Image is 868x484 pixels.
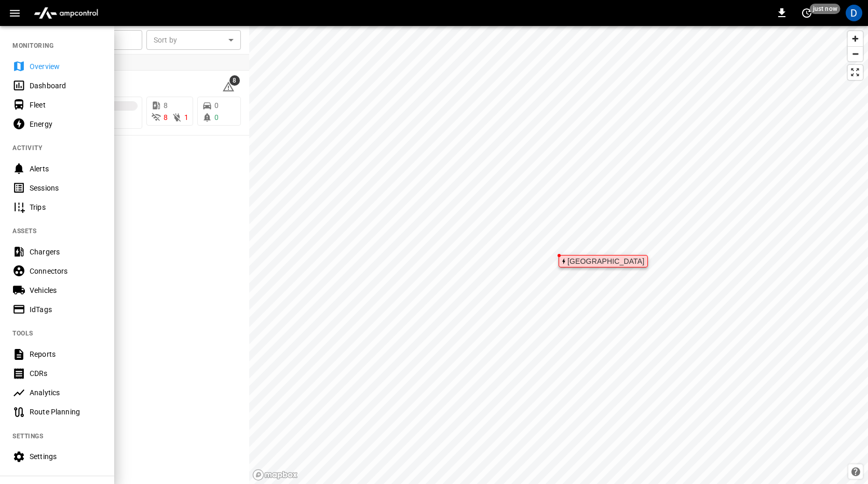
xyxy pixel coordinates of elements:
[30,349,102,359] div: Reports
[30,3,102,23] img: ampcontrol.io logo
[30,119,102,129] div: Energy
[30,61,102,72] div: Overview
[30,266,102,276] div: Connectors
[30,247,102,257] div: Chargers
[30,100,102,110] div: Fleet
[30,368,102,379] div: CDRs
[30,304,102,315] div: IdTags
[30,202,102,212] div: Trips
[846,5,862,21] div: profile-icon
[30,407,102,417] div: Route Planning
[30,80,102,91] div: Dashboard
[30,183,102,193] div: Sessions
[810,4,840,14] span: just now
[798,5,815,21] button: set refresh interval
[30,451,102,462] div: Settings
[30,387,102,398] div: Analytics
[30,285,102,295] div: Vehicles
[30,164,102,174] div: Alerts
